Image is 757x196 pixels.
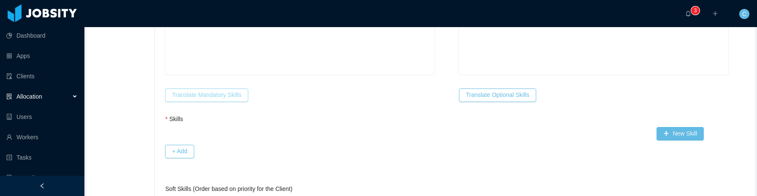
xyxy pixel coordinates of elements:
[16,93,42,100] span: Allocation
[6,108,78,125] a: icon: robotUsers
[6,27,78,44] a: icon: pie-chartDashboard
[6,94,12,99] i: icon: solution
[6,68,78,85] a: icon: auditClients
[165,185,292,192] label: Soft Skills (Order based on priority for the Client)
[657,127,704,141] button: icon: plusNew Skill
[691,6,700,15] sup: 3
[685,11,691,17] i: icon: bell
[16,174,35,181] span: Payroll
[6,129,78,146] a: icon: userWorkers
[165,145,194,158] button: + Add
[694,6,697,15] p: 3
[742,9,746,19] span: C
[459,88,536,102] button: Translate Optional Skills
[6,47,78,64] a: icon: appstoreApps
[165,116,183,122] label: Skills
[165,88,248,102] button: Translate Mandatory Skills
[712,11,718,17] i: icon: plus
[6,149,78,166] a: icon: profileTasks
[6,175,12,181] i: icon: file-protect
